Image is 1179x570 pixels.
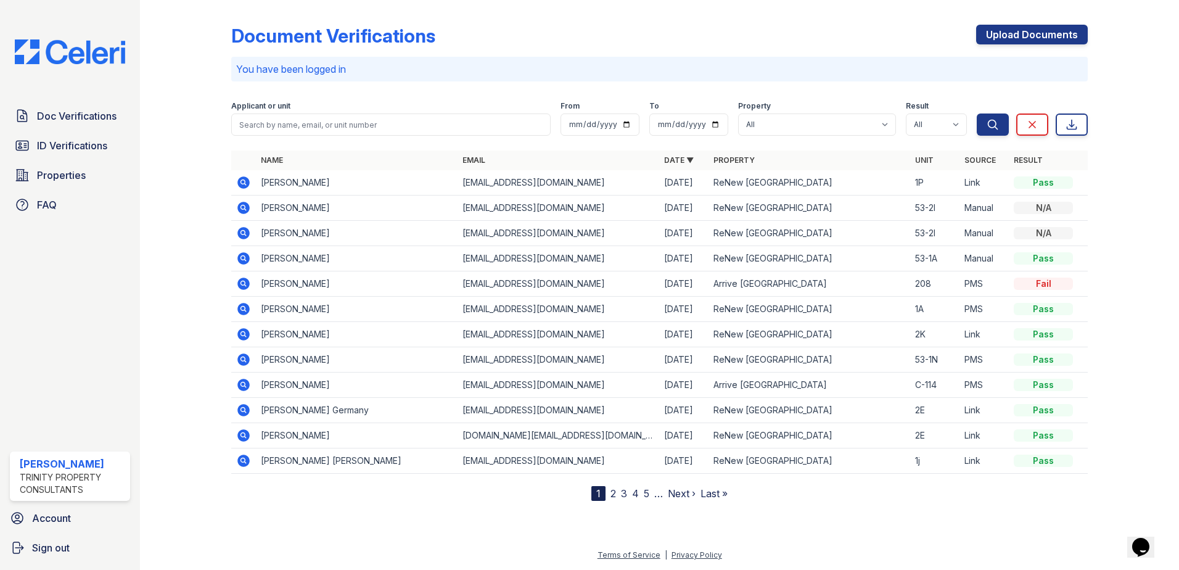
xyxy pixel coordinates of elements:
td: [EMAIL_ADDRESS][DOMAIN_NAME] [458,271,659,297]
td: [EMAIL_ADDRESS][DOMAIN_NAME] [458,448,659,474]
div: 1 [591,486,606,501]
a: Result [1014,155,1043,165]
a: Date ▼ [664,155,694,165]
span: ID Verifications [37,138,107,153]
a: FAQ [10,192,130,217]
td: ReNew [GEOGRAPHIC_DATA] [709,398,910,423]
td: Manual [959,221,1009,246]
a: Terms of Service [598,550,660,560]
td: PMS [959,297,1009,322]
a: Email [462,155,485,165]
a: Properties [10,163,130,188]
td: PMS [959,373,1009,398]
td: 208 [910,271,959,297]
a: Source [964,155,996,165]
td: [PERSON_NAME] [256,322,458,347]
a: 4 [632,487,639,500]
td: ReNew [GEOGRAPHIC_DATA] [709,322,910,347]
td: [DATE] [659,448,709,474]
td: ReNew [GEOGRAPHIC_DATA] [709,448,910,474]
div: Pass [1014,379,1073,391]
td: [DOMAIN_NAME][EMAIL_ADDRESS][DOMAIN_NAME] [458,423,659,448]
td: [DATE] [659,347,709,373]
a: Sign out [5,535,135,560]
td: 53-2I [910,221,959,246]
td: [PERSON_NAME] [256,423,458,448]
td: Link [959,322,1009,347]
td: ReNew [GEOGRAPHIC_DATA] [709,246,910,271]
span: Sign out [32,540,70,555]
td: [PERSON_NAME] [256,246,458,271]
div: Pass [1014,252,1073,265]
a: 3 [621,487,627,500]
td: [PERSON_NAME] [256,347,458,373]
td: ReNew [GEOGRAPHIC_DATA] [709,221,910,246]
td: Link [959,170,1009,196]
div: Trinity Property Consultants [20,471,125,496]
td: 53-2I [910,196,959,221]
div: Document Verifications [231,25,435,47]
td: 1j [910,448,959,474]
td: [DATE] [659,398,709,423]
td: Manual [959,246,1009,271]
td: [EMAIL_ADDRESS][DOMAIN_NAME] [458,322,659,347]
a: Account [5,506,135,531]
td: ReNew [GEOGRAPHIC_DATA] [709,423,910,448]
td: [PERSON_NAME] [256,221,458,246]
td: [PERSON_NAME] [256,170,458,196]
label: Applicant or unit [231,101,290,111]
div: [PERSON_NAME] [20,456,125,471]
div: | [665,550,667,560]
td: C-114 [910,373,959,398]
td: [EMAIL_ADDRESS][DOMAIN_NAME] [458,221,659,246]
div: N/A [1014,227,1073,239]
div: N/A [1014,202,1073,214]
div: Pass [1014,176,1073,189]
td: Arrive [GEOGRAPHIC_DATA] [709,271,910,297]
span: Properties [37,168,86,183]
td: Manual [959,196,1009,221]
td: ReNew [GEOGRAPHIC_DATA] [709,196,910,221]
span: … [654,486,663,501]
a: Name [261,155,283,165]
td: [PERSON_NAME] [256,373,458,398]
td: [DATE] [659,423,709,448]
td: [DATE] [659,322,709,347]
label: To [649,101,659,111]
td: [DATE] [659,373,709,398]
td: 2E [910,398,959,423]
a: Doc Verifications [10,104,130,128]
td: 53-1A [910,246,959,271]
td: [EMAIL_ADDRESS][DOMAIN_NAME] [458,347,659,373]
a: Last » [700,487,728,500]
a: 2 [610,487,616,500]
span: FAQ [37,197,57,212]
div: Pass [1014,328,1073,341]
a: Upload Documents [976,25,1088,44]
div: Pass [1014,429,1073,442]
a: Next › [668,487,696,500]
td: 1A [910,297,959,322]
td: [EMAIL_ADDRESS][DOMAIN_NAME] [458,246,659,271]
td: [DATE] [659,170,709,196]
span: Account [32,511,71,526]
td: PMS [959,347,1009,373]
td: Link [959,398,1009,423]
td: [EMAIL_ADDRESS][DOMAIN_NAME] [458,297,659,322]
div: Pass [1014,353,1073,366]
label: Result [906,101,929,111]
label: Property [738,101,771,111]
iframe: chat widget [1127,521,1167,558]
div: Pass [1014,303,1073,315]
input: Search by name, email, or unit number [231,114,551,136]
td: [EMAIL_ADDRESS][DOMAIN_NAME] [458,398,659,423]
img: CE_Logo_Blue-a8612792a0a2168367f1c8372b55b34899dd931a85d93a1a3d3e32e68fde9ad4.png [5,39,135,64]
td: ReNew [GEOGRAPHIC_DATA] [709,170,910,196]
td: 1P [910,170,959,196]
td: [DATE] [659,196,709,221]
td: ReNew [GEOGRAPHIC_DATA] [709,347,910,373]
div: Pass [1014,404,1073,416]
span: Doc Verifications [37,109,117,123]
a: Privacy Policy [672,550,722,560]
